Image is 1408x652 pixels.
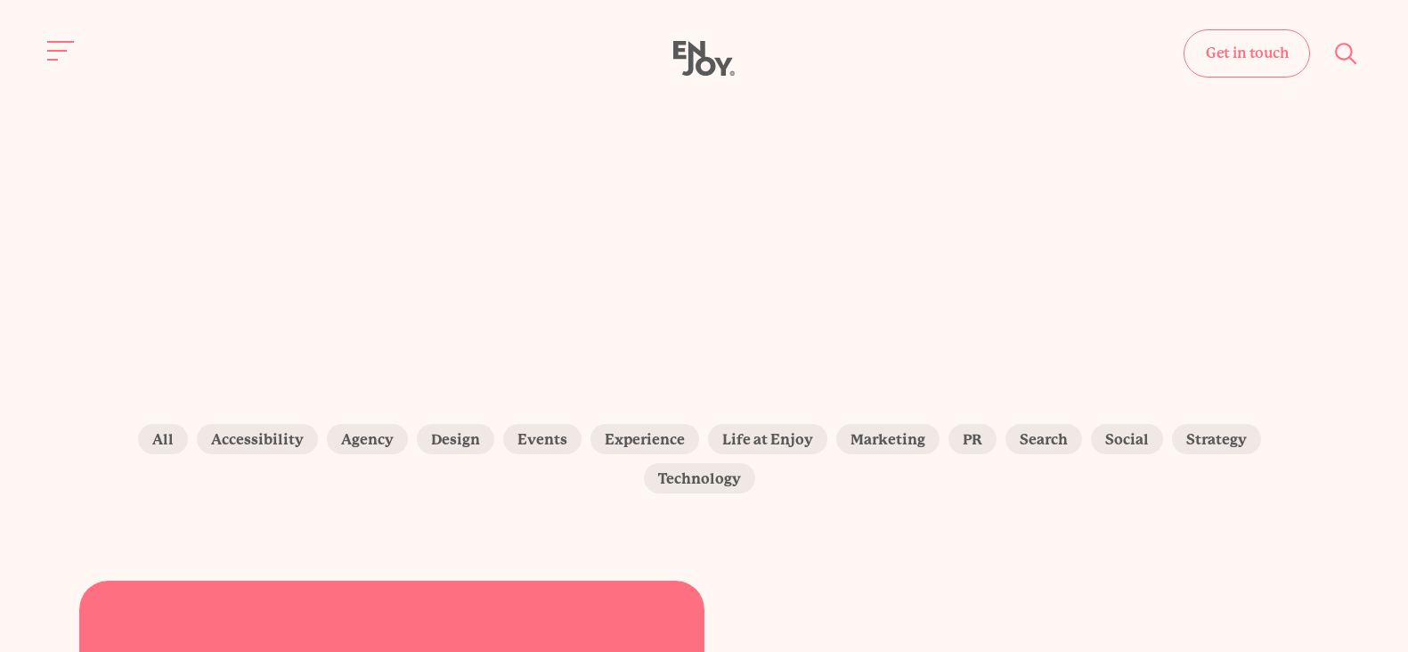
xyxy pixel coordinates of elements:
[503,424,582,454] label: Events
[1005,424,1082,454] label: Search
[138,424,188,454] label: All
[644,463,755,493] label: Technology
[327,424,408,454] label: Agency
[948,424,997,454] label: PR
[1172,424,1261,454] label: Strategy
[708,424,827,454] label: Life at Enjoy
[836,424,940,454] label: Marketing
[197,424,318,454] label: Accessibility
[1091,424,1163,454] label: Social
[417,424,494,454] label: Design
[590,424,699,454] label: Experience
[1184,29,1310,77] a: Get in touch
[1328,35,1365,72] button: Site search
[43,32,80,69] button: Site navigation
